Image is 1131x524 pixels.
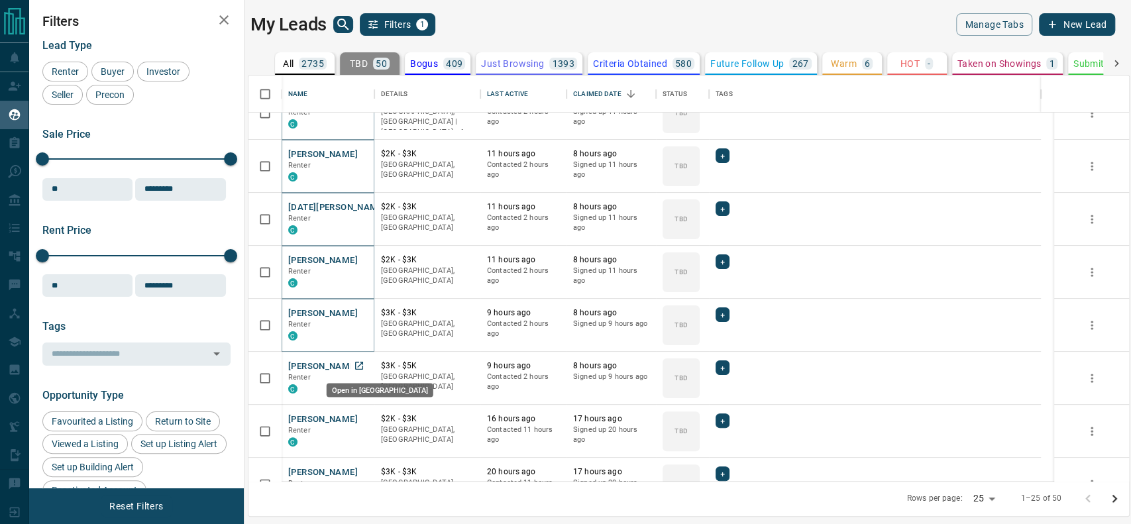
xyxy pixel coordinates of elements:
[150,416,215,427] span: Return to Site
[907,493,963,504] p: Rows per page:
[573,307,649,319] p: 8 hours ago
[487,466,560,478] p: 20 hours ago
[288,225,297,235] div: condos.ca
[381,107,474,138] p: Toronto
[487,478,560,498] p: Contacted 11 hours ago
[142,66,185,77] span: Investor
[1082,156,1102,176] button: more
[573,107,649,127] p: Signed up 11 hours ago
[381,360,474,372] p: $3K - $5K
[865,59,870,68] p: 6
[487,107,560,127] p: Contacted 2 hours ago
[487,372,560,392] p: Contacted 2 hours ago
[487,201,560,213] p: 11 hours ago
[350,357,368,374] a: Open in New Tab
[288,148,358,161] button: [PERSON_NAME]
[573,413,649,425] p: 17 hours ago
[573,360,649,372] p: 8 hours ago
[42,457,143,477] div: Set up Building Alert
[288,214,311,223] span: Renter
[381,372,474,392] p: [GEOGRAPHIC_DATA], [GEOGRAPHIC_DATA]
[374,76,480,113] div: Details
[101,495,172,517] button: Reset Filters
[720,255,725,268] span: +
[831,59,857,68] p: Warm
[288,172,297,182] div: condos.ca
[573,76,621,113] div: Claimed Date
[716,254,729,269] div: +
[552,59,574,68] p: 1393
[327,383,433,397] div: Open in [GEOGRAPHIC_DATA]
[1082,103,1102,123] button: more
[288,161,311,170] span: Renter
[1101,486,1128,512] button: Go to next page
[42,320,66,333] span: Tags
[709,76,1041,113] div: Tags
[716,148,729,163] div: +
[131,434,227,454] div: Set up Listing Alert
[716,307,729,322] div: +
[487,213,560,233] p: Contacted 2 hours ago
[42,85,83,105] div: Seller
[487,148,560,160] p: 11 hours ago
[720,202,725,215] span: +
[957,59,1042,68] p: Taken on Showings
[146,411,220,431] div: Return to Site
[1021,493,1061,504] p: 1–25 of 50
[288,373,311,382] span: Renter
[487,319,560,339] p: Contacted 2 hours ago
[1049,59,1054,68] p: 1
[42,62,88,81] div: Renter
[481,59,544,68] p: Just Browsing
[487,360,560,372] p: 9 hours ago
[566,76,656,113] div: Claimed Date
[480,76,566,113] div: Last Active
[288,331,297,341] div: condos.ca
[716,413,729,428] div: +
[288,201,386,214] button: [DATE][PERSON_NAME]
[381,307,474,319] p: $3K - $3K
[137,62,189,81] div: Investor
[288,320,311,329] span: Renter
[288,254,358,267] button: [PERSON_NAME]
[288,360,358,373] button: [PERSON_NAME]
[900,59,920,68] p: HOT
[381,319,474,339] p: [GEOGRAPHIC_DATA], [GEOGRAPHIC_DATA]
[674,479,687,489] p: TBD
[42,39,92,52] span: Lead Type
[1082,262,1102,282] button: more
[282,76,374,113] div: Name
[288,413,358,426] button: [PERSON_NAME]
[288,437,297,446] div: condos.ca
[716,466,729,481] div: +
[792,59,808,68] p: 267
[593,59,667,68] p: Criteria Obtained
[42,128,91,140] span: Sale Price
[656,76,709,113] div: Status
[288,108,311,117] span: Renter
[573,372,649,382] p: Signed up 9 hours ago
[720,361,725,374] span: +
[487,76,528,113] div: Last Active
[716,360,729,375] div: +
[573,160,649,180] p: Signed up 11 hours ago
[381,266,474,286] p: [GEOGRAPHIC_DATA], [GEOGRAPHIC_DATA]
[86,85,134,105] div: Precon
[674,426,687,436] p: TBD
[1082,474,1102,494] button: more
[333,16,353,33] button: search button
[663,76,687,113] div: Status
[91,89,129,100] span: Precon
[674,161,687,171] p: TBD
[381,254,474,266] p: $2K - $3K
[96,66,129,77] span: Buyer
[573,466,649,478] p: 17 hours ago
[288,267,311,276] span: Renter
[928,59,930,68] p: -
[417,20,427,29] span: 1
[674,320,687,330] p: TBD
[967,489,999,508] div: 25
[288,466,358,479] button: [PERSON_NAME]
[250,14,327,35] h1: My Leads
[1082,368,1102,388] button: more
